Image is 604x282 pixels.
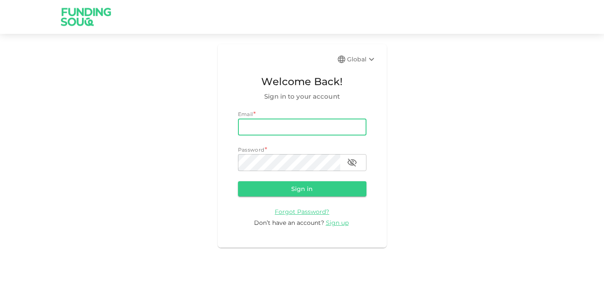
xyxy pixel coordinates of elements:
[238,91,366,102] span: Sign in to your account
[238,147,265,153] span: Password
[238,154,340,171] input: password
[347,54,377,64] div: Global
[238,111,253,117] span: Email
[275,208,329,216] span: Forgot Password?
[238,181,366,196] button: Sign in
[254,219,324,227] span: Don’t have an account?
[238,74,366,90] span: Welcome Back!
[238,119,366,135] input: email
[275,207,329,216] a: Forgot Password?
[326,219,349,227] span: Sign up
